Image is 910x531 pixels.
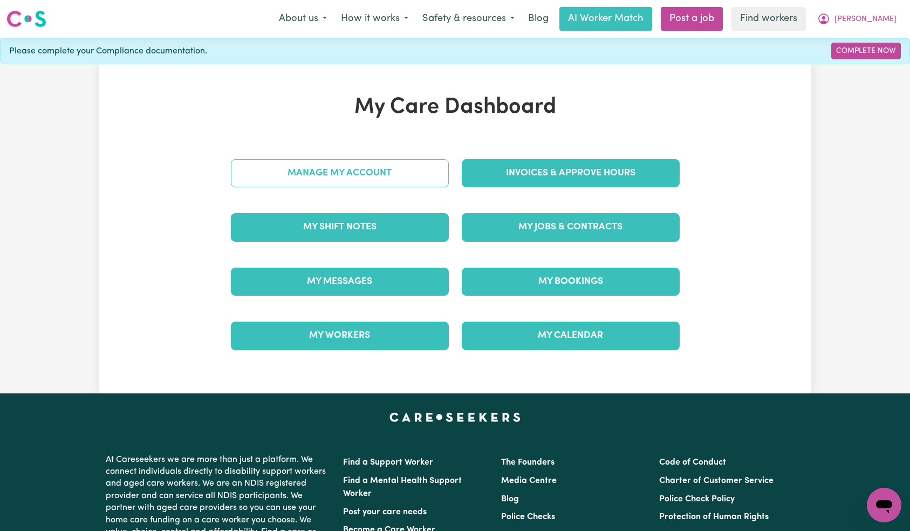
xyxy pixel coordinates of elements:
a: Careseekers logo [6,6,46,31]
a: Manage My Account [231,159,449,187]
button: How it works [334,8,415,30]
a: The Founders [501,458,555,467]
a: Invoices & Approve Hours [462,159,680,187]
a: Find a Support Worker [343,458,433,467]
img: Careseekers logo [6,9,46,29]
button: My Account [810,8,904,30]
a: Charter of Customer Service [659,476,774,485]
h1: My Care Dashboard [224,94,686,120]
iframe: Button to launch messaging window [867,488,901,522]
a: Complete Now [831,43,901,59]
a: Post a job [661,7,723,31]
a: My Calendar [462,322,680,350]
a: Blog [522,7,555,31]
a: Protection of Human Rights [659,513,769,521]
a: My Workers [231,322,449,350]
button: Safety & resources [415,8,522,30]
button: About us [272,8,334,30]
a: Blog [501,495,519,503]
span: [PERSON_NAME] [834,13,897,25]
a: Code of Conduct [659,458,726,467]
span: Please complete your Compliance documentation. [9,45,207,58]
a: Police Check Policy [659,495,735,503]
a: Careseekers home page [389,413,521,421]
a: My Messages [231,268,449,296]
a: Find a Mental Health Support Worker [343,476,462,498]
a: My Jobs & Contracts [462,213,680,241]
a: Police Checks [501,513,555,521]
a: Post your care needs [343,508,427,516]
a: My Shift Notes [231,213,449,241]
a: Find workers [731,7,806,31]
a: My Bookings [462,268,680,296]
a: Media Centre [501,476,557,485]
a: AI Worker Match [559,7,652,31]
